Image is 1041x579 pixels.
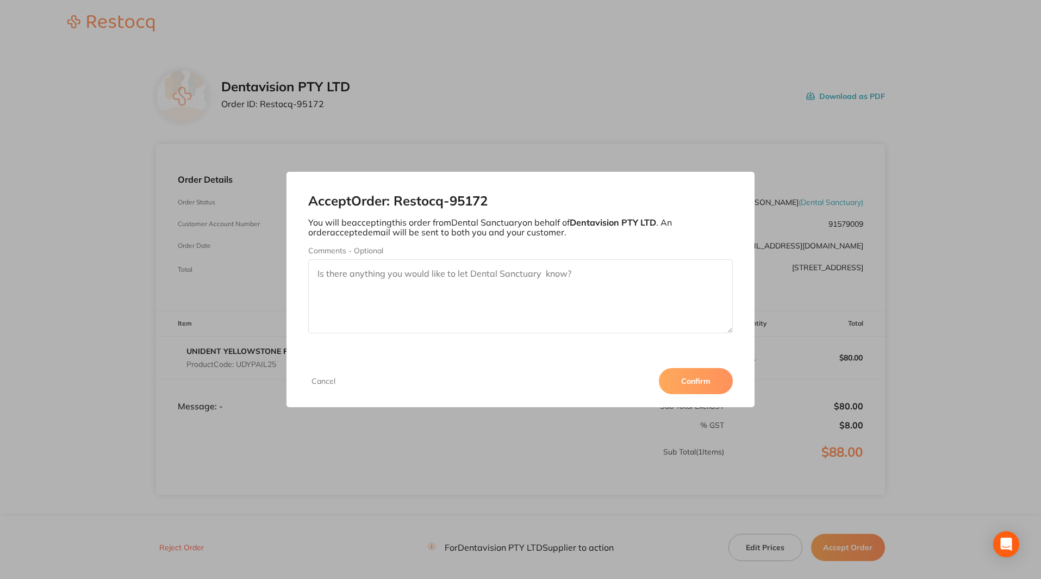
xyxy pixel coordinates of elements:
[659,368,733,394] button: Confirm
[308,246,733,255] label: Comments - Optional
[308,194,733,209] h2: Accept Order: Restocq- 95172
[993,531,1019,557] div: Open Intercom Messenger
[308,376,339,386] button: Cancel
[570,217,656,228] b: Dentavision PTY LTD
[308,217,733,238] p: You will be accepting this order from Dental Sanctuary on behalf of . An order accepted email wil...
